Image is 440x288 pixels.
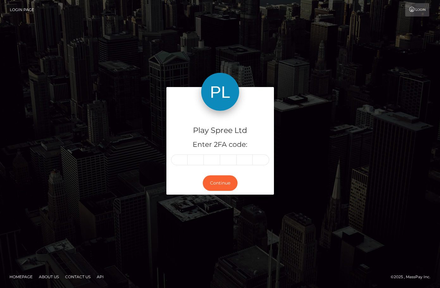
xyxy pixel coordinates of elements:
[171,125,269,136] h4: Play Spree Ltd
[10,3,34,16] a: Login Page
[63,272,93,282] a: Contact Us
[36,272,61,282] a: About Us
[171,140,269,150] h5: Enter 2FA code:
[391,273,435,280] div: © 2025 , MassPay Inc.
[203,175,238,191] button: Continue
[94,272,106,282] a: API
[7,272,35,282] a: Homepage
[405,3,429,16] a: Login
[201,73,239,111] img: Play Spree Ltd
